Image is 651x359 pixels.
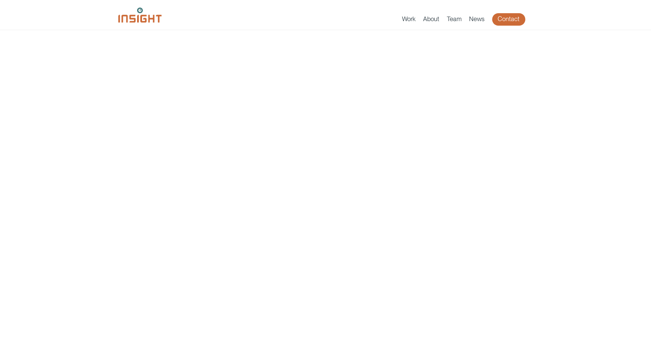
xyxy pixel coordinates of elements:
a: Contact [492,13,525,26]
nav: primary navigation menu [402,13,533,26]
a: News [469,15,484,26]
img: Insight Marketing Design [118,8,162,23]
a: About [423,15,439,26]
a: Team [447,15,462,26]
a: Work [402,15,416,26]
